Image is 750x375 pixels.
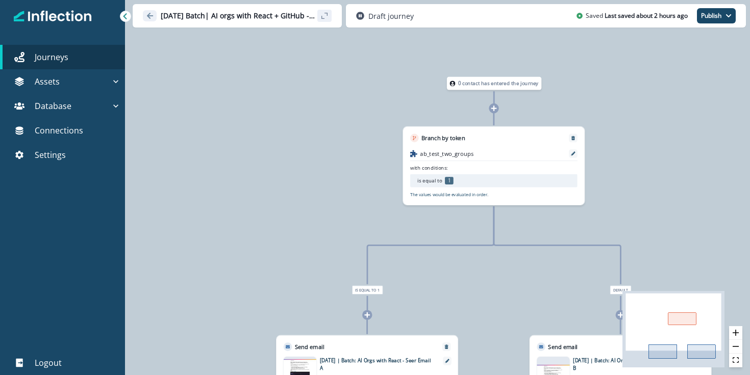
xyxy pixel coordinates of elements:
[729,340,742,354] button: zoom out
[417,177,442,184] p: is equal to
[352,286,383,294] span: is equal to 1
[548,342,578,351] p: Send email
[299,286,436,294] div: is equal to 1
[35,75,60,88] p: Assets
[35,100,71,112] p: Database
[605,11,688,20] p: Last saved about 2 hours ago
[729,354,742,367] button: fit view
[35,51,68,63] p: Journeys
[494,206,621,284] g: Edge from e3f9f086-bd75-4f68-b4cd-8fd40a593291 to node-edge-label4300b32c-1697-425d-9068-5fabc28d...
[161,11,316,21] p: [DATE] Batch| AI orgs with React + GitHub - Seer
[143,10,157,21] button: Go back
[567,136,579,141] button: Remove
[317,10,332,22] button: sidebar collapse toggle
[458,79,539,87] p: 0 contact has entered the journey
[403,126,585,205] div: Branch by tokenRemoveab_test_two_groupswith conditions:is equal to 1The values would be evaluated...
[441,344,452,350] button: Remove
[410,192,488,198] p: The values would be evaluated in order.
[320,357,433,371] p: [DATE] | Batch: AI Orgs with React - Seer Email A
[368,11,414,21] p: Draft journey
[14,9,92,23] img: Inflection
[35,149,66,161] p: Settings
[553,286,689,294] div: Default
[445,177,454,184] p: 1
[420,149,473,158] p: ab_test_two_groups
[421,134,465,143] p: Branch by token
[610,286,632,294] span: Default
[586,11,603,20] p: Saved
[367,206,494,284] g: Edge from e3f9f086-bd75-4f68-b4cd-8fd40a593291 to node-edge-labelce65adda-0c51-46a0-ae8a-138d7160...
[426,77,562,90] div: 0 contact has entered the journey
[697,8,736,23] button: Publish
[729,326,742,340] button: zoom in
[573,357,686,371] p: [DATE] | Batch: AI Orgs with React - Seer Email B
[35,357,62,369] p: Logout
[295,342,324,351] p: Send email
[35,124,83,137] p: Connections
[410,164,448,172] p: with conditions:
